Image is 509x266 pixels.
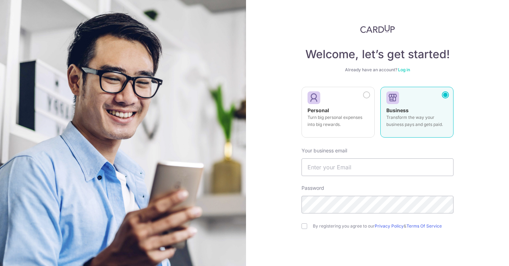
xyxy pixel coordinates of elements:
strong: Business [386,107,409,113]
label: Your business email [302,147,347,154]
a: Privacy Policy [375,223,404,229]
a: Personal Turn big personal expenses into big rewards. [302,87,375,142]
h4: Welcome, let’s get started! [302,47,454,61]
p: Transform the way your business pays and gets paid. [386,114,447,128]
input: Enter your Email [302,158,454,176]
a: Terms Of Service [406,223,442,229]
p: Turn big personal expenses into big rewards. [308,114,369,128]
a: Log in [398,67,410,72]
strong: Personal [308,107,329,113]
img: CardUp Logo [360,25,395,33]
div: Already have an account? [302,67,454,73]
label: Password [302,185,324,192]
a: Business Transform the way your business pays and gets paid. [380,87,454,142]
label: By registering you agree to our & [313,223,454,229]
